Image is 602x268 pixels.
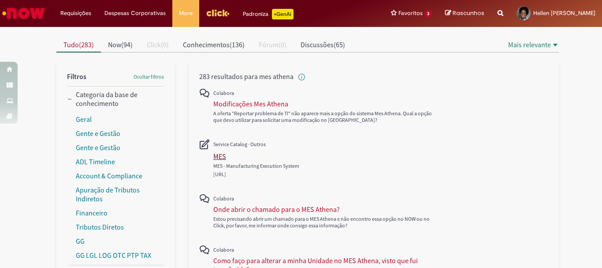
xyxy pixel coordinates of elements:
[424,10,432,18] span: 3
[179,9,193,18] span: More
[104,9,166,18] span: Despesas Corporativas
[60,9,91,18] span: Requisições
[272,9,294,19] p: +GenAi
[533,9,595,17] span: Hellen [PERSON_NAME]
[453,9,484,17] span: Rascunhos
[398,9,423,18] span: Favoritos
[243,9,294,19] div: Padroniza
[206,6,230,19] img: click_logo_yellow_360x200.png
[1,4,46,22] img: ServiceNow
[445,9,484,18] a: Rascunhos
